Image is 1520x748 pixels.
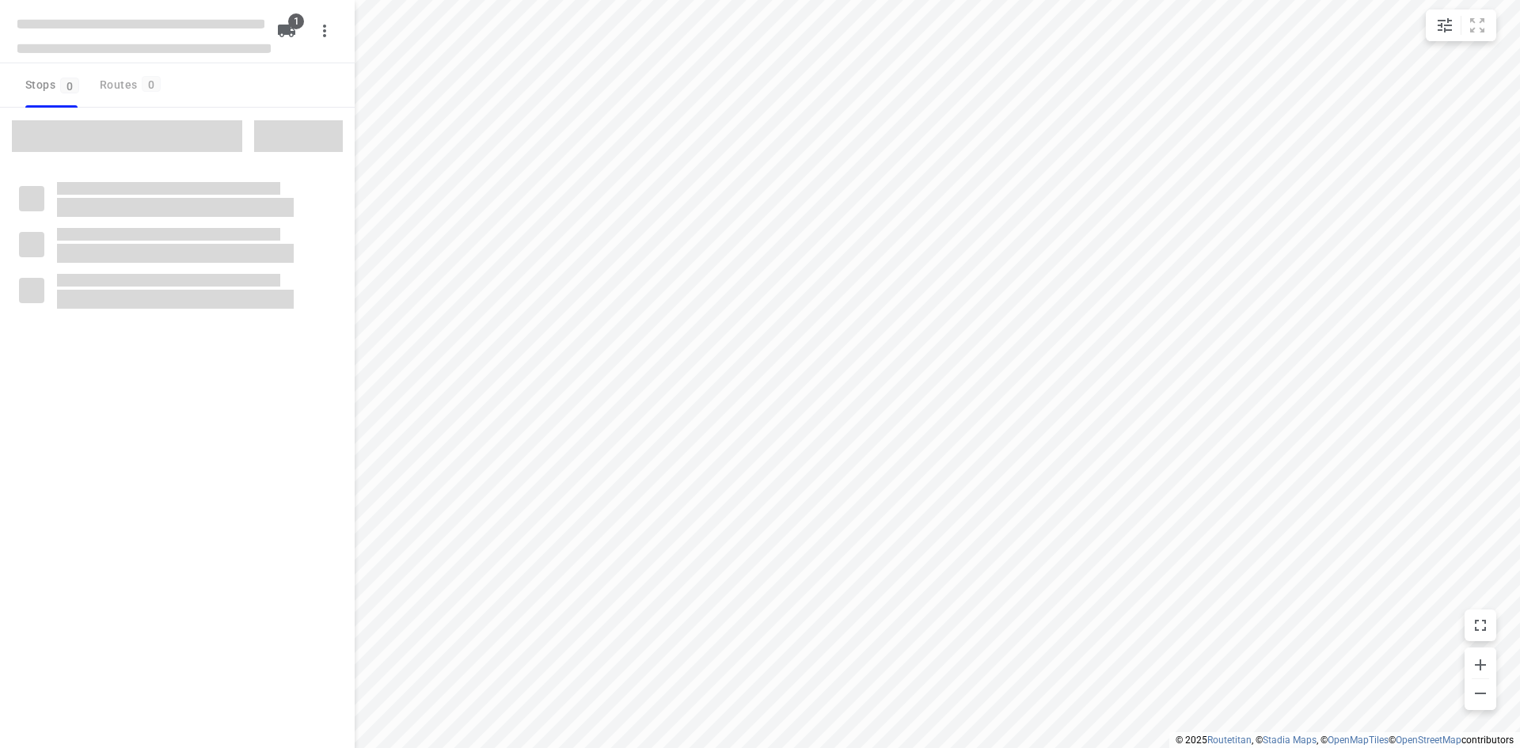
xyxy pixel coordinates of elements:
[1426,9,1496,41] div: small contained button group
[1263,735,1317,746] a: Stadia Maps
[1207,735,1252,746] a: Routetitan
[1429,9,1461,41] button: Map settings
[1396,735,1461,746] a: OpenStreetMap
[1328,735,1389,746] a: OpenMapTiles
[1176,735,1514,746] li: © 2025 , © , © © contributors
